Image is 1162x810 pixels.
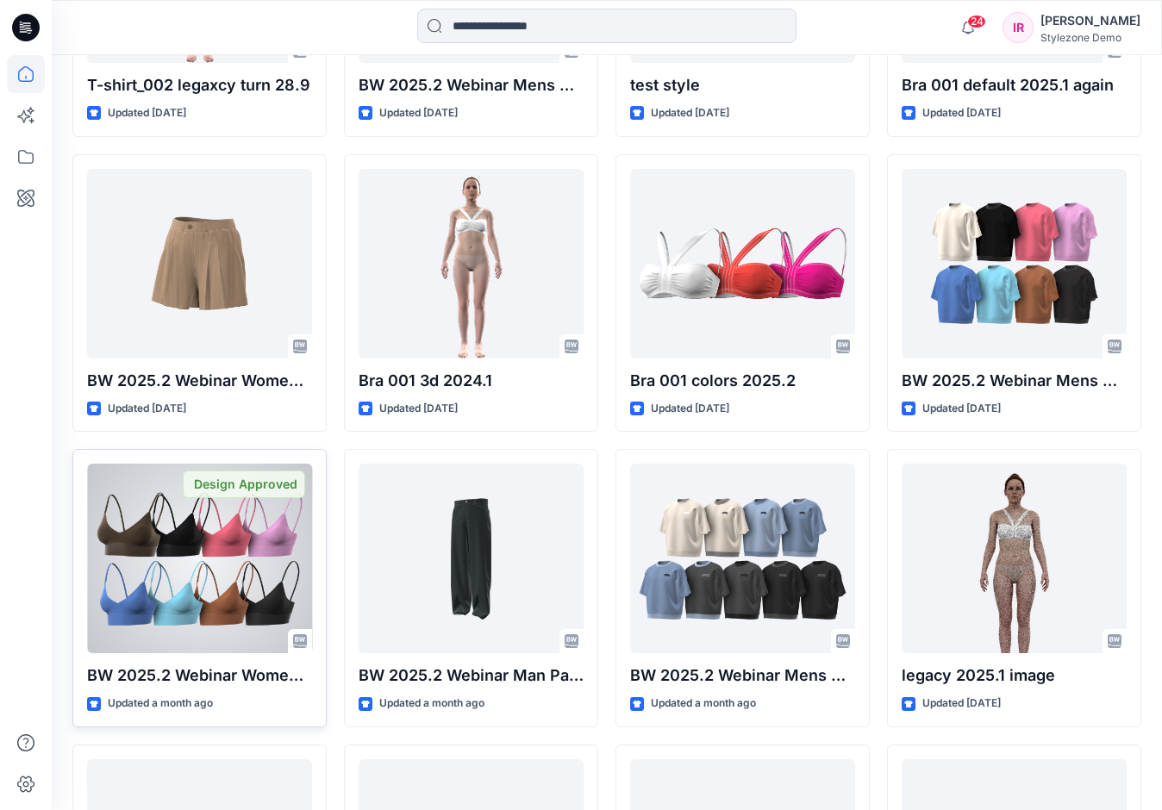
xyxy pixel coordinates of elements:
[922,104,1001,122] p: Updated [DATE]
[902,169,1127,358] a: BW 2025.2 Webinar Mens Garment
[359,664,584,688] p: BW 2025.2 Webinar Man Pants
[902,369,1127,393] p: BW 2025.2 Webinar Mens Garment
[379,695,484,713] p: Updated a month ago
[922,400,1001,418] p: Updated [DATE]
[108,695,213,713] p: Updated a month ago
[108,104,186,122] p: Updated [DATE]
[651,400,729,418] p: Updated [DATE]
[902,664,1127,688] p: legacy 2025.1 image
[359,369,584,393] p: Bra 001 3d 2024.1
[359,73,584,97] p: BW 2025.2 Webinar Mens Garment 1
[87,664,312,688] p: BW 2025.2 Webinar Womens Bra
[1040,10,1140,31] div: [PERSON_NAME]
[902,464,1127,653] a: legacy 2025.1 image
[379,400,458,418] p: Updated [DATE]
[651,104,729,122] p: Updated [DATE]
[379,104,458,122] p: Updated [DATE]
[967,15,986,28] span: 24
[630,169,855,358] a: Bra 001 colors 2025.2
[87,369,312,393] p: BW 2025.2 Webinar Womens Shorts
[630,664,855,688] p: BW 2025.2 Webinar Mens Garment
[87,73,312,97] p: T-shirt_002 legaxcy turn 28.9
[87,169,312,358] a: BW 2025.2 Webinar Womens Shorts
[359,169,584,358] a: Bra 001 3d 2024.1
[630,464,855,653] a: BW 2025.2 Webinar Mens Garment
[630,369,855,393] p: Bra 001 colors 2025.2
[1003,12,1034,43] div: IR
[1040,31,1140,44] div: Stylezone Demo
[87,464,312,653] a: BW 2025.2 Webinar Womens Bra
[922,695,1001,713] p: Updated [DATE]
[630,73,855,97] p: test style
[359,464,584,653] a: BW 2025.2 Webinar Man Pants
[902,73,1127,97] p: Bra 001 default 2025.1 again
[651,695,756,713] p: Updated a month ago
[108,400,186,418] p: Updated [DATE]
